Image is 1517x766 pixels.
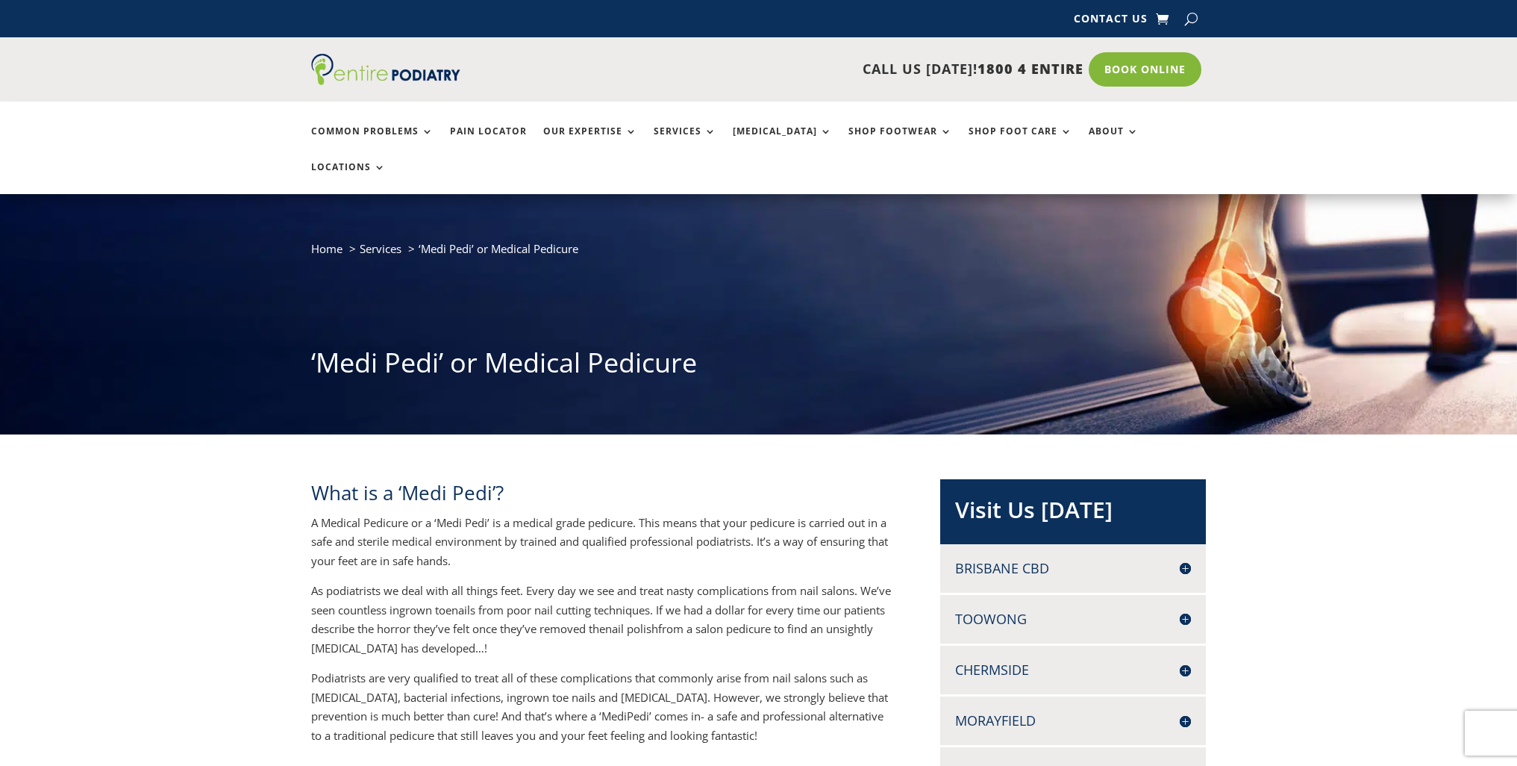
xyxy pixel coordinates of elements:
[605,621,658,636] keyword: nail polish
[311,162,386,194] a: Locations
[543,126,637,158] a: Our Expertise
[955,494,1191,533] h2: Visit Us [DATE]
[419,241,578,256] span: ‘Medi Pedi’ or Medical Pedicure
[311,54,460,85] img: logo (1)
[450,126,527,158] a: Pain Locator
[311,344,1207,389] h1: ‘Medi Pedi’ or Medical Pedicure
[311,514,892,582] p: A Medical Pedicure or a ‘Medi Pedi’ is a medical grade pedicure. This means that your pedicure is...
[955,711,1191,730] h4: Morayfield
[1089,126,1139,158] a: About
[518,60,1083,79] p: CALL US [DATE]!
[969,126,1072,158] a: Shop Foot Care
[311,479,892,514] h2: What is a ‘Medi Pedi’?
[955,610,1191,629] h4: Toowong
[311,669,892,745] p: Podiatrists are very qualified to treat all of these complications that commonly arise from nail ...
[311,582,892,669] p: As podiatrists we deal with all things feet. Every day we see and treat nasty complications from ...
[733,126,832,158] a: [MEDICAL_DATA]
[311,73,460,88] a: Entire Podiatry
[1074,13,1148,30] a: Contact Us
[654,126,716,158] a: Services
[311,241,343,256] a: Home
[848,126,952,158] a: Shop Footwear
[955,559,1191,578] h4: Brisbane CBD
[1089,52,1201,87] a: Book Online
[311,239,1207,270] nav: breadcrumb
[978,60,1083,78] span: 1800 4 ENTIRE
[360,241,401,256] a: Services
[955,661,1191,679] h4: Chermside
[311,126,434,158] a: Common Problems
